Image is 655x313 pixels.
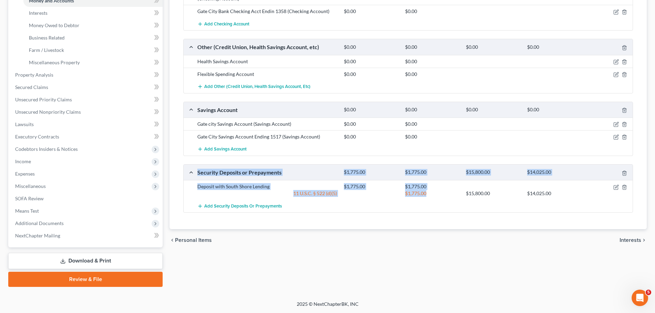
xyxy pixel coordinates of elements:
div: $0.00 [340,121,401,127]
div: $0.00 [340,133,401,140]
div: 11 U.S.C. § 522 (d)(5) [194,190,340,197]
span: Money Owed to Debtor [29,22,79,28]
button: Add Security Deposits or Prepayments [197,200,282,212]
span: Unsecured Nonpriority Claims [15,109,81,115]
div: $0.00 [402,71,462,78]
div: $0.00 [402,121,462,127]
span: Add Security Deposits or Prepayments [204,203,282,209]
div: $1,775.00 [402,190,462,197]
div: $0.00 [524,44,585,51]
a: Secured Claims [10,81,163,93]
div: $0.00 [402,44,462,51]
a: Farm / Livestock [23,44,163,56]
div: Security Deposits or Prepayments [194,169,340,176]
span: Miscellaneous Property [29,59,80,65]
div: Gate city Savings Account (Savings Account) [194,121,340,127]
a: Unsecured Priority Claims [10,93,163,106]
a: SOFA Review [10,192,163,205]
a: Review & File [8,272,163,287]
span: Income [15,158,31,164]
div: Gate City Bank Checking Acct Endin 1358 (Checking Account) [194,8,340,15]
span: Means Test [15,208,39,214]
span: Secured Claims [15,84,48,90]
div: Deposit with South Shore Lending [194,183,340,190]
div: $0.00 [340,71,401,78]
a: Lawsuits [10,118,163,131]
div: $0.00 [402,58,462,65]
div: $0.00 [524,107,585,113]
i: chevron_left [170,237,175,243]
div: $14,025.00 [524,190,585,197]
span: Personal Items [175,237,212,243]
div: Health Savings Account [194,58,340,65]
div: $15,800.00 [462,190,523,197]
div: $14,025.00 [524,169,585,176]
span: Add Savings Account [204,147,247,152]
span: Add Other (Credit Union, Health Savings Account, etc) [204,84,310,89]
span: Add Checking Account [204,21,249,27]
div: $0.00 [402,107,462,113]
span: Interests [29,10,47,16]
span: Miscellaneous [15,183,46,189]
span: Interests [620,237,641,243]
button: Add Other (Credit Union, Health Savings Account, etc) [197,80,310,93]
span: Farm / Livestock [29,47,64,53]
span: Unsecured Priority Claims [15,97,72,102]
button: Interests chevron_right [620,237,647,243]
a: Interests [23,7,163,19]
div: Other (Credit Union, Health Savings Account, etc) [194,43,340,51]
a: Unsecured Nonpriority Claims [10,106,163,118]
a: Money Owed to Debtor [23,19,163,32]
div: $1,775.00 [340,183,401,190]
div: Gate City Savings Account Ending 1517 (Savings Account) [194,133,340,140]
button: chevron_left Personal Items [170,237,212,243]
button: Add Checking Account [197,18,249,30]
span: Lawsuits [15,121,34,127]
span: Additional Documents [15,220,64,226]
span: 5 [646,290,651,295]
span: Property Analysis [15,72,53,78]
span: NextChapter Mailing [15,233,60,238]
iframe: Intercom live chat [632,290,648,306]
span: Executory Contracts [15,134,59,139]
a: NextChapter Mailing [10,230,163,242]
a: Executory Contracts [10,131,163,143]
div: $15,800.00 [462,169,523,176]
a: Miscellaneous Property [23,56,163,69]
a: Download & Print [8,253,163,269]
div: $1,775.00 [402,183,462,190]
div: Flexible Spending Account [194,71,340,78]
div: $0.00 [340,44,401,51]
div: $0.00 [340,107,401,113]
div: 2025 © NextChapterBK, INC [132,301,524,313]
div: $0.00 [402,8,462,15]
div: $0.00 [340,8,401,15]
i: chevron_right [641,237,647,243]
div: Savings Account [194,106,340,113]
span: SOFA Review [15,195,44,201]
span: Codebtors Insiders & Notices [15,146,78,152]
div: $1,775.00 [402,169,462,176]
div: $0.00 [462,44,523,51]
div: $0.00 [402,133,462,140]
div: $0.00 [340,58,401,65]
div: $0.00 [462,107,523,113]
a: Business Related [23,32,163,44]
button: Add Savings Account [197,143,247,156]
span: Expenses [15,171,35,177]
a: Property Analysis [10,69,163,81]
span: Business Related [29,35,65,41]
div: $1,775.00 [340,169,401,176]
